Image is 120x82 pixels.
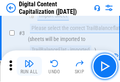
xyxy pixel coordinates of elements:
[20,69,38,74] div: Run All
[75,59,84,68] img: Skip
[48,69,60,74] div: Undo
[24,59,34,68] img: Run All
[6,3,16,13] img: Back
[19,30,25,36] span: # 3
[17,57,42,76] button: Run All
[42,57,67,76] button: Undo
[67,57,92,76] button: Skip
[37,11,69,20] div: Import Sheet
[50,59,59,68] img: Undo
[104,3,114,13] img: Settings menu
[19,0,91,15] div: Digital Content Capitalization ([DATE])
[98,60,111,73] img: Main button
[94,5,100,11] img: Support
[30,45,91,55] div: TrailBalanceFlat - imported
[75,69,85,74] div: Skip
